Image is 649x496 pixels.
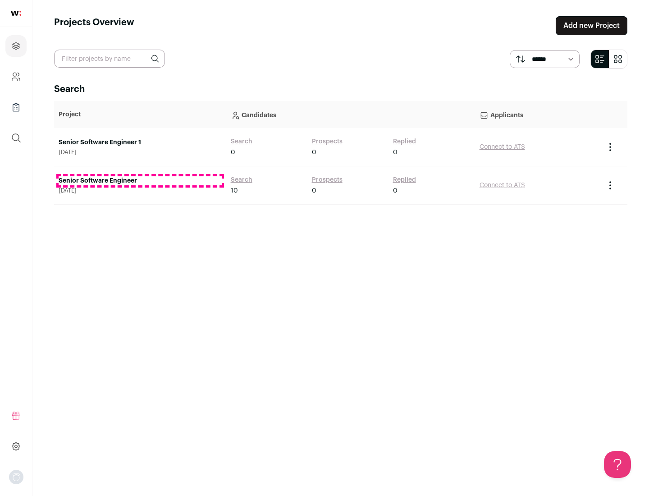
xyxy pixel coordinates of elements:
[605,180,616,191] button: Project Actions
[556,16,627,35] a: Add new Project
[604,451,631,478] iframe: Help Scout Beacon - Open
[5,35,27,57] a: Projects
[393,186,398,195] span: 0
[231,137,252,146] a: Search
[59,149,222,156] span: [DATE]
[312,175,343,184] a: Prospects
[312,148,316,157] span: 0
[312,186,316,195] span: 0
[59,110,222,119] p: Project
[9,470,23,484] img: nopic.png
[312,137,343,146] a: Prospects
[480,106,596,124] p: Applicants
[393,175,416,184] a: Replied
[54,16,134,35] h1: Projects Overview
[393,137,416,146] a: Replied
[11,11,21,16] img: wellfound-shorthand-0d5821cbd27db2630d0214b213865d53afaa358527fdda9d0ea32b1df1b89c2c.svg
[231,175,252,184] a: Search
[54,83,627,96] h2: Search
[5,66,27,87] a: Company and ATS Settings
[59,176,222,185] a: Senior Software Engineer
[59,187,222,194] span: [DATE]
[231,106,471,124] p: Candidates
[605,142,616,152] button: Project Actions
[54,50,165,68] input: Filter projects by name
[393,148,398,157] span: 0
[9,470,23,484] button: Open dropdown
[59,138,222,147] a: Senior Software Engineer 1
[231,186,238,195] span: 10
[231,148,235,157] span: 0
[480,144,525,150] a: Connect to ATS
[5,96,27,118] a: Company Lists
[480,182,525,188] a: Connect to ATS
